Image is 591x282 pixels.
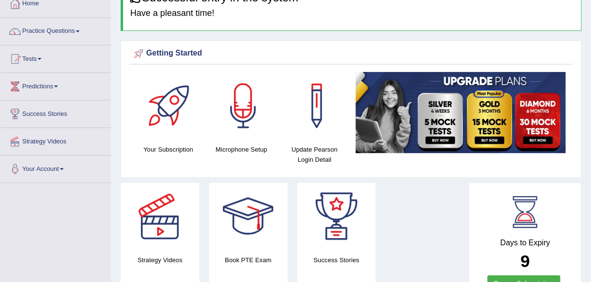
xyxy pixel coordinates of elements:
[130,9,574,18] h4: Have a pleasant time!
[0,155,110,180] a: Your Account
[356,72,565,153] img: small5.jpg
[209,144,273,155] h4: Microphone Setup
[297,255,376,265] h4: Success Stories
[0,73,110,97] a: Predictions
[0,100,110,125] a: Success Stories
[0,18,110,42] a: Practice Questions
[0,128,110,152] a: Strategy Videos
[480,239,570,247] h4: Days to Expiry
[137,144,200,155] h4: Your Subscription
[520,252,529,270] b: 9
[121,255,199,265] h4: Strategy Videos
[283,144,346,165] h4: Update Pearson Login Detail
[132,46,570,61] div: Getting Started
[209,255,288,265] h4: Book PTE Exam
[0,45,110,70] a: Tests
